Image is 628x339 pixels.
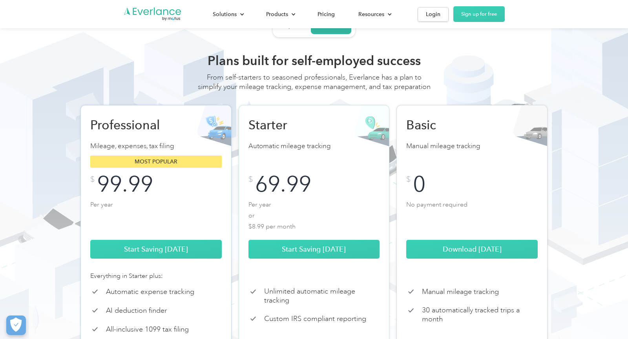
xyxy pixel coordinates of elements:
[196,73,432,99] div: From self-starters to seasoned professionals, Everlance has a plan to simplify your mileage track...
[351,7,398,21] div: Resources
[90,176,95,183] div: $
[422,287,499,296] p: Manual mileage tracking
[264,314,366,323] p: Custom IRS compliant reporting
[135,103,186,119] input: Submit
[248,199,380,230] p: Per year or $8.99 per month
[248,240,380,259] a: Start Saving [DATE]
[106,306,167,315] p: AI deduction finder
[255,176,311,193] div: 69.99
[90,141,222,152] p: Mileage, expenses, tax filing
[318,9,335,19] div: Pricing
[213,9,237,19] div: Solutions
[310,7,343,21] a: Pricing
[453,6,505,22] a: Sign up for free
[106,325,189,334] p: All-inclusive 1099 tax filing
[205,7,250,21] div: Solutions
[90,240,222,259] a: Start Saving [DATE]
[248,117,331,133] h2: Starter
[248,141,380,152] p: Automatic mileage tracking
[123,7,182,22] a: Go to homepage
[90,199,222,230] p: Per year
[266,9,288,19] div: Products
[358,9,384,19] div: Resources
[248,176,253,183] div: $
[406,240,538,259] a: Download [DATE]
[406,117,489,133] h2: Basic
[422,306,538,323] p: 30 automatically tracked trips a month
[413,176,425,193] div: 0
[196,53,432,69] h2: Plans built for self-employed success
[90,117,173,133] h2: Professional
[406,176,411,183] div: $
[258,7,302,21] div: Products
[97,176,153,193] div: 99.99
[426,9,440,19] div: Login
[406,199,538,230] p: No payment required
[135,71,186,87] input: Submit
[406,141,538,152] p: Manual mileage tracking
[90,271,222,281] div: Everything in Starter plus:
[90,156,222,168] div: Most popular
[264,287,380,305] p: Unlimited automatic mileage tracking
[106,287,194,296] p: Automatic expense tracking
[6,315,26,335] button: Cookies Settings
[418,7,449,22] a: Login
